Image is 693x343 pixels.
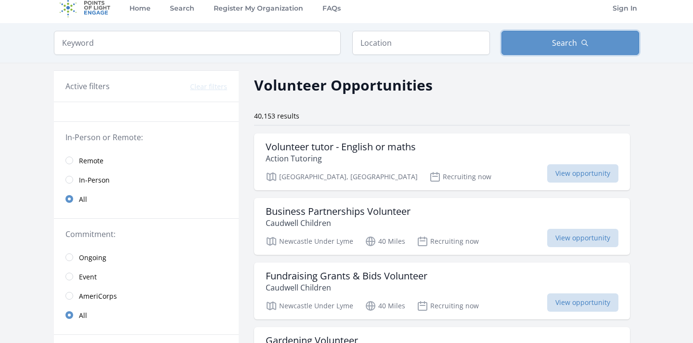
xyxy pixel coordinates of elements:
[54,151,239,170] a: Remote
[266,236,353,247] p: Newcastle Under Lyme
[266,141,416,153] h3: Volunteer tutor - English or maths
[254,263,630,319] a: Fundraising Grants & Bids Volunteer Caudwell Children Newcastle Under Lyme 40 Miles Recruiting no...
[429,171,491,183] p: Recruiting now
[54,31,341,55] input: Keyword
[65,80,110,92] h3: Active filters
[54,305,239,325] a: All
[266,282,427,293] p: Caudwell Children
[54,170,239,189] a: In-Person
[254,111,299,120] span: 40,153 results
[54,248,239,267] a: Ongoing
[79,175,110,185] span: In-Person
[54,286,239,305] a: AmeriCorps
[79,253,106,263] span: Ongoing
[254,198,630,255] a: Business Partnerships Volunteer Caudwell Children Newcastle Under Lyme 40 Miles Recruiting now Vi...
[254,74,433,96] h2: Volunteer Opportunities
[352,31,490,55] input: Location
[266,206,411,217] h3: Business Partnerships Volunteer
[365,300,405,312] p: 40 Miles
[266,171,418,183] p: [GEOGRAPHIC_DATA], [GEOGRAPHIC_DATA]
[54,267,239,286] a: Event
[501,31,639,55] button: Search
[266,270,427,282] h3: Fundraising Grants & Bids Volunteer
[79,291,117,301] span: AmeriCorps
[417,236,479,247] p: Recruiting now
[266,217,411,229] p: Caudwell Children
[190,82,227,92] button: Clear filters
[65,132,227,143] legend: In-Person or Remote:
[79,272,97,282] span: Event
[79,195,87,204] span: All
[417,300,479,312] p: Recruiting now
[547,293,618,312] span: View opportunity
[547,164,618,183] span: View opportunity
[552,37,577,49] span: Search
[254,133,630,190] a: Volunteer tutor - English or maths Action Tutoring [GEOGRAPHIC_DATA], [GEOGRAPHIC_DATA] Recruitin...
[79,156,103,166] span: Remote
[266,153,416,164] p: Action Tutoring
[266,300,353,312] p: Newcastle Under Lyme
[65,228,227,240] legend: Commitment:
[79,311,87,320] span: All
[54,189,239,209] a: All
[365,236,405,247] p: 40 Miles
[547,229,618,247] span: View opportunity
